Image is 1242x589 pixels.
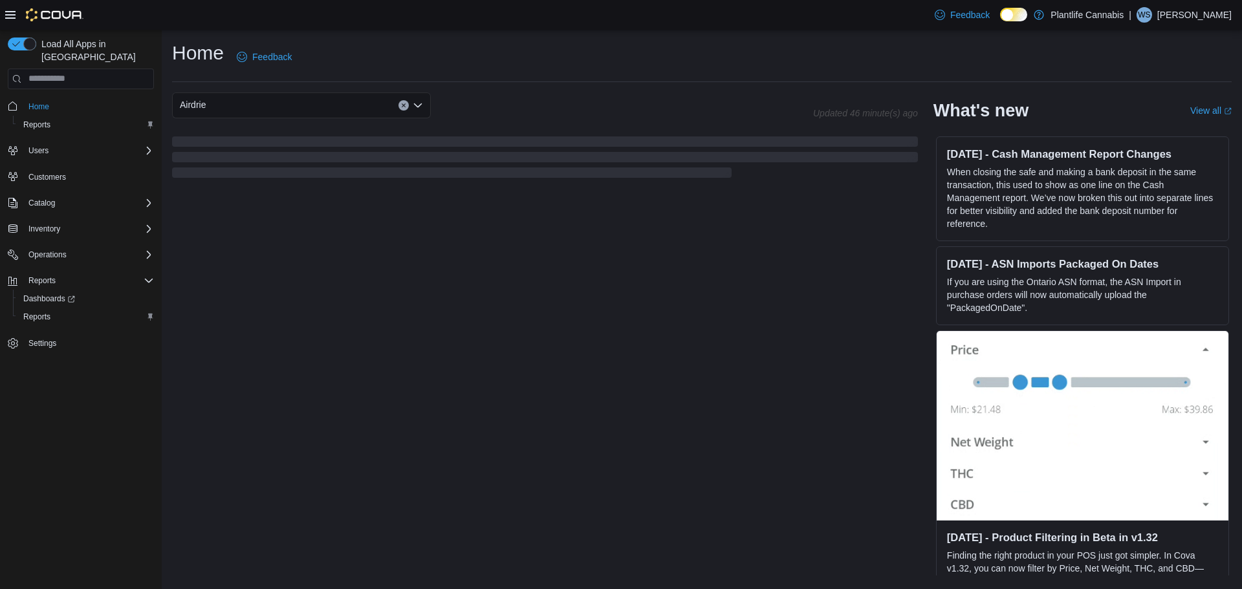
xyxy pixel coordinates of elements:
span: Dashboards [18,291,154,306]
p: If you are using the Ontario ASN format, the ASN Import in purchase orders will now automatically... [947,275,1218,314]
a: Customers [23,169,71,185]
span: Catalog [23,195,154,211]
button: Inventory [23,221,65,237]
a: Reports [18,117,56,133]
a: Dashboards [13,290,159,308]
img: Cova [26,8,83,21]
button: Catalog [23,195,60,211]
a: Reports [18,309,56,325]
button: Operations [3,246,159,264]
span: Reports [23,120,50,130]
a: Feedback [232,44,297,70]
span: Users [23,143,154,158]
span: Loading [172,139,918,180]
button: Users [23,143,54,158]
span: Inventory [23,221,154,237]
a: View allExternal link [1190,105,1232,116]
span: Settings [28,338,56,348]
span: Reports [18,117,154,133]
h3: [DATE] - ASN Imports Packaged On Dates [947,257,1218,270]
span: Load All Apps in [GEOGRAPHIC_DATA] [36,37,154,63]
button: Reports [3,272,159,290]
span: Reports [23,312,50,322]
span: Home [28,102,49,112]
span: Feedback [950,8,990,21]
p: | [1129,7,1131,23]
button: Open list of options [413,100,423,111]
span: Catalog [28,198,55,208]
button: Reports [13,308,159,326]
h1: Home [172,40,224,66]
span: Operations [28,250,67,260]
span: Feedback [252,50,292,63]
button: Catalog [3,194,159,212]
h3: [DATE] - Cash Management Report Changes [947,147,1218,160]
span: Airdrie [180,97,206,112]
button: Settings [3,334,159,352]
a: Feedback [930,2,995,28]
span: Users [28,145,49,156]
span: Dashboards [23,294,75,304]
p: [PERSON_NAME] [1157,7,1232,23]
span: WS [1138,7,1150,23]
a: Settings [23,336,61,351]
span: Home [23,98,154,114]
button: Customers [3,167,159,186]
input: Dark Mode [1000,8,1027,21]
div: Wyatt Seitz [1137,7,1152,23]
a: Dashboards [18,291,80,306]
span: Operations [23,247,154,262]
button: Operations [23,247,72,262]
p: Plantlife Cannabis [1051,7,1124,23]
span: Reports [28,275,56,286]
span: Reports [23,273,154,288]
span: Customers [23,169,154,185]
a: Home [23,99,54,114]
h3: [DATE] - Product Filtering in Beta in v1.32 [947,531,1218,544]
span: Reports [18,309,154,325]
button: Users [3,142,159,160]
span: Inventory [28,224,60,234]
svg: External link [1224,107,1232,115]
button: Inventory [3,220,159,238]
span: Settings [23,335,154,351]
span: Customers [28,172,66,182]
p: Updated 46 minute(s) ago [813,108,918,118]
button: Home [3,97,159,116]
h2: What's new [933,100,1029,121]
p: When closing the safe and making a bank deposit in the same transaction, this used to show as one... [947,166,1218,230]
button: Clear input [398,100,409,111]
nav: Complex example [8,92,154,387]
button: Reports [13,116,159,134]
button: Reports [23,273,61,288]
